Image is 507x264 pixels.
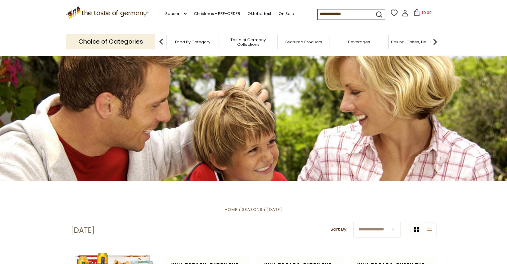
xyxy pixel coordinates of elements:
[224,38,273,47] a: Taste of Germany Collections
[225,207,237,212] a: Home
[267,207,282,212] a: [DATE]
[421,10,432,15] span: $0.00
[175,40,210,44] a: Food By Category
[330,226,347,233] label: Sort By:
[279,10,294,17] a: On Sale
[285,40,322,44] a: Featured Products
[429,36,441,48] img: next arrow
[391,40,438,44] a: Baking, Cakes, Desserts
[165,10,187,17] a: Seasons
[410,9,436,18] button: $0.00
[155,36,167,48] img: previous arrow
[248,10,271,17] a: Oktoberfest
[348,40,370,44] a: Beverages
[66,34,155,49] p: Choice of Categories
[71,226,95,235] h1: [DATE]
[242,207,262,212] a: Seasons
[194,10,240,17] a: Christmas - PRE-ORDER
